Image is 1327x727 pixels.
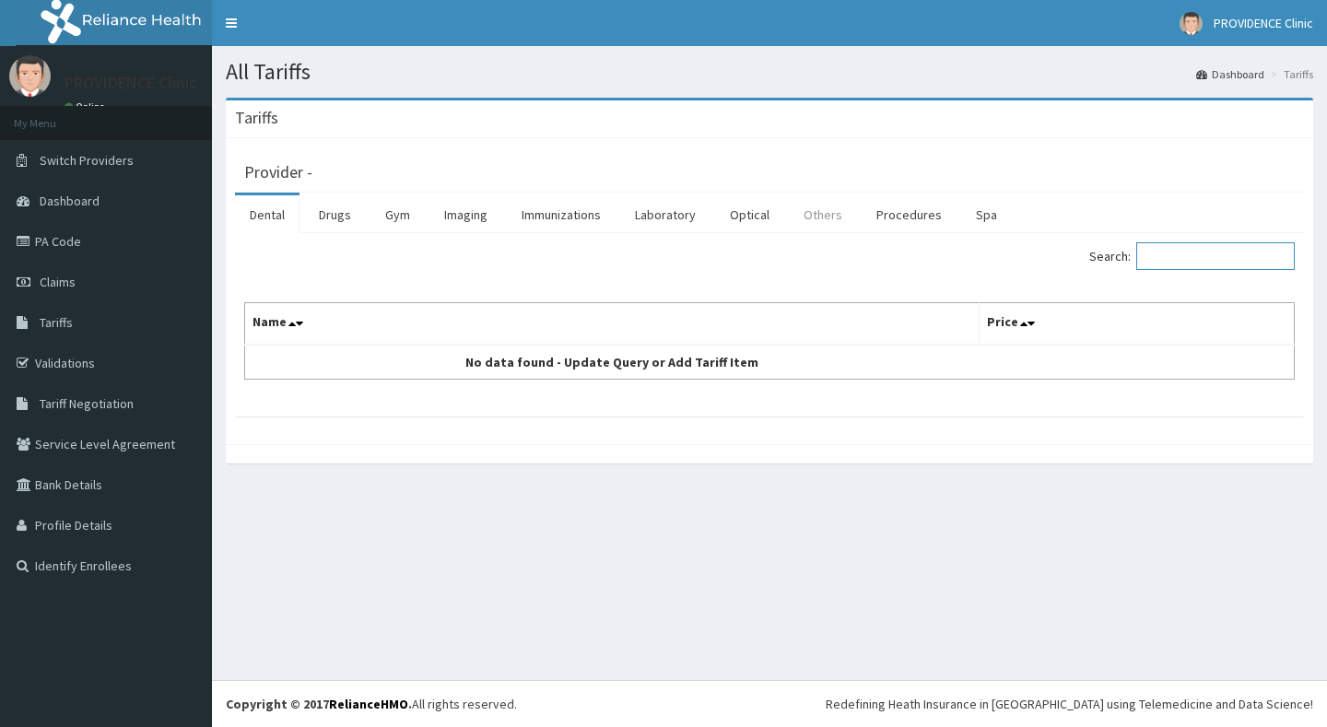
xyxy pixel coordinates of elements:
[235,195,299,234] a: Dental
[429,195,502,234] a: Imaging
[370,195,425,234] a: Gym
[620,195,710,234] a: Laboratory
[235,110,278,126] h3: Tariffs
[9,55,51,97] img: User Image
[40,395,134,412] span: Tariff Negotiation
[715,195,784,234] a: Optical
[245,345,980,380] td: No data found - Update Query or Add Tariff Item
[65,75,197,91] p: PROVIDENCE Clinic
[226,696,412,712] strong: Copyright © 2017 .
[212,680,1327,727] footer: All rights reserved.
[507,195,616,234] a: Immunizations
[40,274,76,290] span: Claims
[40,314,73,331] span: Tariffs
[961,195,1012,234] a: Spa
[329,696,408,712] a: RelianceHMO
[862,195,957,234] a: Procedures
[40,152,134,169] span: Switch Providers
[304,195,366,234] a: Drugs
[1266,66,1313,82] li: Tariffs
[789,195,857,234] a: Others
[1196,66,1264,82] a: Dashboard
[244,164,312,181] h3: Provider -
[226,60,1313,84] h1: All Tariffs
[65,100,109,113] a: Online
[245,303,980,346] th: Name
[1214,15,1313,31] span: PROVIDENCE Clinic
[40,193,100,209] span: Dashboard
[1180,12,1203,35] img: User Image
[1089,242,1295,270] label: Search:
[980,303,1295,346] th: Price
[1136,242,1295,270] input: Search:
[826,695,1313,713] div: Redefining Heath Insurance in [GEOGRAPHIC_DATA] using Telemedicine and Data Science!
